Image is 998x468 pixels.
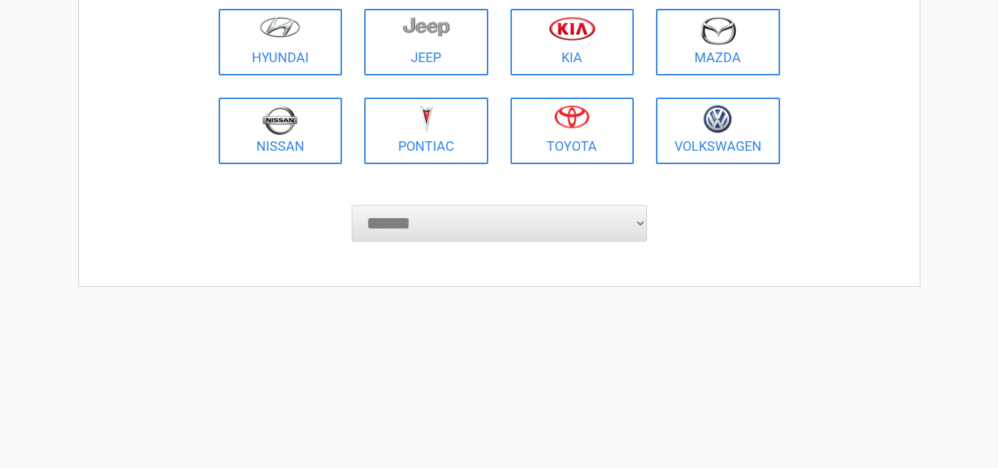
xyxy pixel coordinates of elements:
[510,9,635,75] a: Kia
[510,98,635,164] a: Toyota
[364,98,488,164] a: Pontiac
[656,98,780,164] a: Volkswagen
[403,16,450,37] img: jeep
[364,9,488,75] a: Jeep
[700,16,736,45] img: mazda
[219,98,343,164] a: Nissan
[703,105,732,134] img: volkswagen
[656,9,780,75] a: Mazda
[554,105,589,129] img: toyota
[259,16,301,38] img: hyundai
[219,9,343,75] a: Hyundai
[262,105,298,135] img: nissan
[419,105,434,133] img: pontiac
[549,16,595,41] img: kia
